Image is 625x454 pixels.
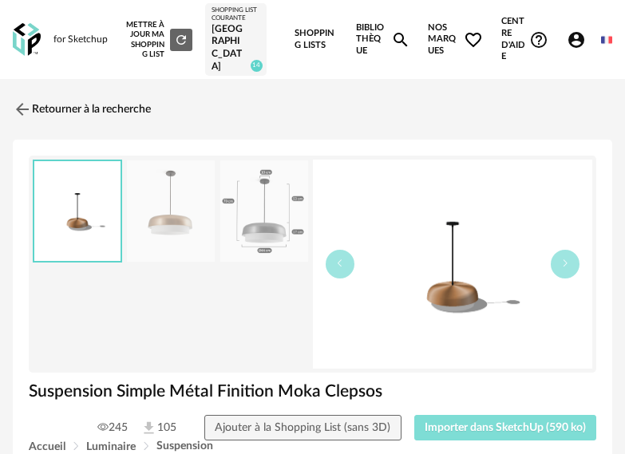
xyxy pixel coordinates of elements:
div: Mettre à jour ma Shopping List [126,20,192,60]
img: 9576b7bfe3b4b5f6f53f855af5252778.jpg [127,160,215,262]
h1: Suspension Simple Métal Finition Moka Clepsos [29,381,596,402]
span: Importer dans SketchUp (590 ko) [425,422,586,433]
img: fr [601,34,612,45]
span: Account Circle icon [567,30,586,49]
button: Ajouter à la Shopping List (sans 3D) [204,415,402,440]
span: Luminaire [86,441,136,452]
span: Accueil [29,441,65,452]
span: Magnify icon [391,30,410,49]
a: Retourner à la recherche [13,92,151,127]
img: OXP [13,23,41,56]
div: for Sketchup [53,34,108,46]
img: Téléchargements [140,420,157,436]
span: Centre d'aideHelp Circle Outline icon [501,16,549,62]
span: Account Circle icon [567,30,593,49]
span: Ajouter à la Shopping List (sans 3D) [215,422,390,433]
span: 105 [140,420,176,436]
img: thumbnail.png [34,161,121,261]
img: 7e72db1ca835f33a783668329a23465a.jpg [220,160,308,262]
span: Refresh icon [174,35,188,43]
span: 245 [97,420,128,435]
span: Heart Outline icon [464,30,483,49]
img: thumbnail.png [313,160,593,369]
span: Help Circle Outline icon [529,30,548,49]
button: Importer dans SketchUp (590 ko) [414,415,597,440]
img: svg+xml;base64,PHN2ZyB3aWR0aD0iMjQiIGhlaWdodD0iMjQiIHZpZXdCb3g9IjAgMCAyNCAyNCIgZmlsbD0ibm9uZSIgeG... [13,100,32,119]
div: Breadcrumb [29,440,596,452]
span: Suspension [156,440,213,452]
a: Shopping List courante [GEOGRAPHIC_DATA] 14 [212,6,259,73]
div: Shopping List courante [212,6,259,23]
div: [GEOGRAPHIC_DATA] [212,23,259,73]
span: 14 [251,60,263,72]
